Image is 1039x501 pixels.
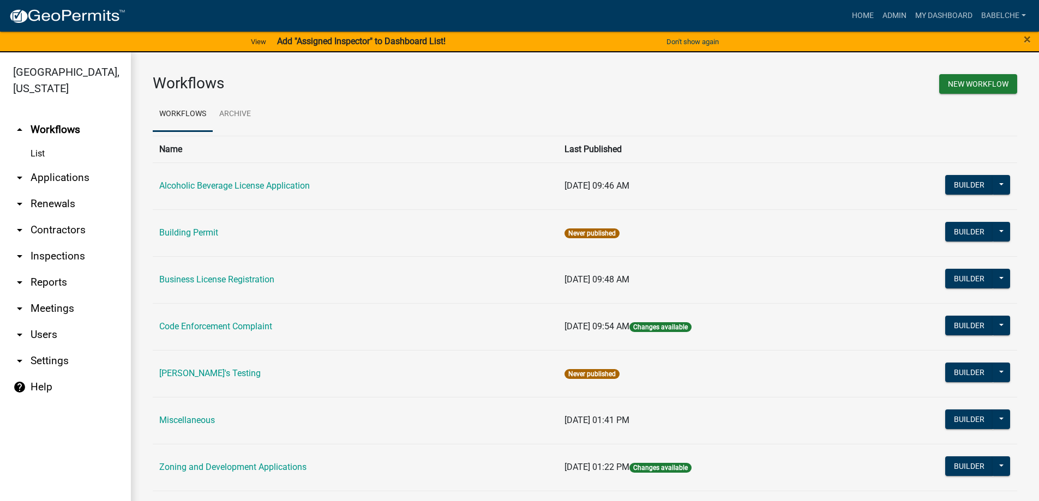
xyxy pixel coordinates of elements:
[159,415,215,425] a: Miscellaneous
[848,5,878,26] a: Home
[159,227,218,238] a: Building Permit
[945,316,993,335] button: Builder
[564,274,629,285] span: [DATE] 09:48 AM
[564,462,629,472] span: [DATE] 01:22 PM
[945,363,993,382] button: Builder
[945,269,993,288] button: Builder
[977,5,1030,26] a: babelche
[564,415,629,425] span: [DATE] 01:41 PM
[159,274,274,285] a: Business License Registration
[945,409,993,429] button: Builder
[662,33,723,51] button: Don't show again
[13,197,26,210] i: arrow_drop_down
[277,36,446,46] strong: Add "Assigned Inspector" to Dashboard List!
[153,74,577,93] h3: Workflows
[629,322,692,332] span: Changes available
[13,123,26,136] i: arrow_drop_up
[878,5,911,26] a: Admin
[159,180,310,191] a: Alcoholic Beverage License Application
[247,33,271,51] a: View
[13,354,26,367] i: arrow_drop_down
[564,228,620,238] span: Never published
[13,302,26,315] i: arrow_drop_down
[564,369,620,379] span: Never published
[945,456,993,476] button: Builder
[13,171,26,184] i: arrow_drop_down
[13,381,26,394] i: help
[153,97,213,132] a: Workflows
[1024,33,1031,46] button: Close
[13,224,26,237] i: arrow_drop_down
[13,250,26,263] i: arrow_drop_down
[13,328,26,341] i: arrow_drop_down
[13,276,26,289] i: arrow_drop_down
[213,97,257,132] a: Archive
[629,463,692,473] span: Changes available
[945,222,993,242] button: Builder
[564,180,629,191] span: [DATE] 09:46 AM
[558,136,852,162] th: Last Published
[159,321,272,331] a: Code Enforcement Complaint
[911,5,977,26] a: My Dashboard
[945,175,993,195] button: Builder
[153,136,558,162] th: Name
[939,74,1017,94] button: New Workflow
[1024,32,1031,47] span: ×
[159,462,307,472] a: Zoning and Development Applications
[159,368,261,378] a: [PERSON_NAME]'s Testing
[564,321,629,331] span: [DATE] 09:54 AM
